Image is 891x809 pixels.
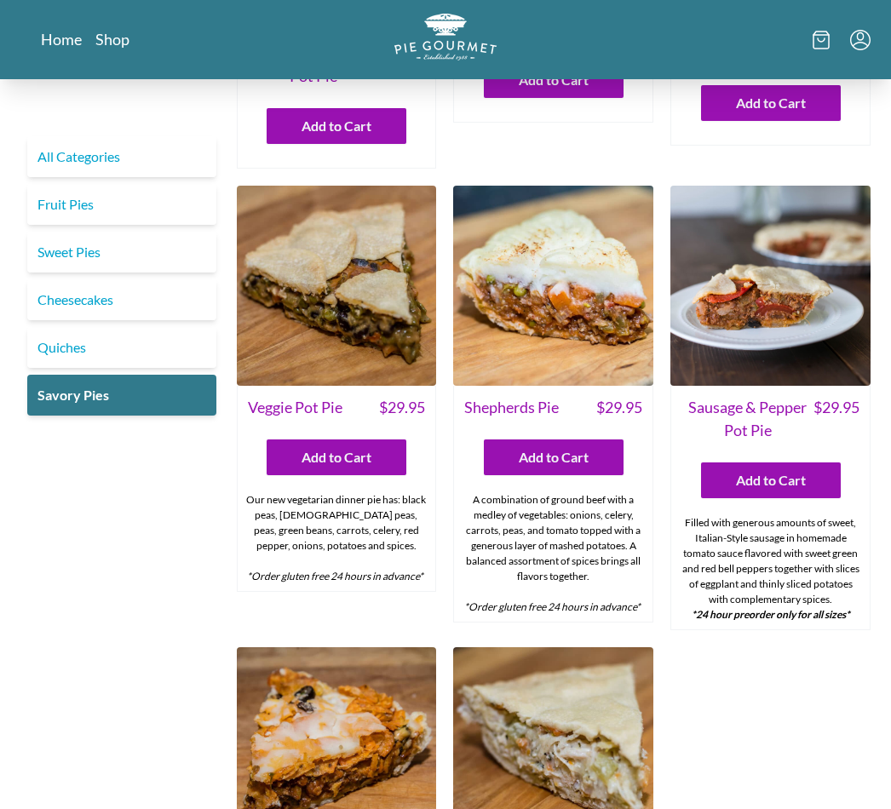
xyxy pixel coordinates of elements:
button: Add to Cart [701,85,841,121]
span: $ 29.95 [813,396,859,442]
a: Logo [394,14,497,66]
button: Menu [850,30,871,50]
em: *Order gluten free 24 hours in advance* [247,570,423,582]
img: Shepherds Pie [453,186,653,386]
em: *Order gluten free 24 hours in advance* [464,600,641,613]
a: Quiches [27,327,216,368]
img: logo [394,14,497,60]
span: Add to Cart [736,93,806,113]
img: Veggie Pot Pie [237,186,437,386]
button: Add to Cart [484,439,624,475]
button: Add to Cart [267,108,406,144]
span: $ 29.95 [379,396,425,419]
span: Sausage & Pepper Pot Pie [681,396,813,442]
img: Sausage & Pepper Pot Pie [670,186,871,386]
a: Sweet Pies [27,232,216,273]
span: Add to Cart [736,470,806,491]
strong: *24 hour preorder only for all sizes* [692,608,850,621]
div: Our new vegetarian dinner pie has: black peas, [DEMOGRAPHIC_DATA] peas, peas, green beans, carrot... [238,485,436,591]
span: $ 29.95 [596,396,642,419]
div: Filled with generous amounts of sweet, Italian-Style sausage in homemade tomato sauce flavored wi... [671,508,870,629]
button: Add to Cart [267,439,406,475]
a: Cheesecakes [27,279,216,320]
span: Add to Cart [519,70,589,90]
a: Shop [95,29,129,49]
span: Shepherds Pie [464,396,559,419]
span: Add to Cart [302,447,371,468]
a: Savory Pies [27,375,216,416]
span: Add to Cart [519,447,589,468]
button: Add to Cart [701,462,841,498]
div: A combination of ground beef with a medley of vegetables: onions, celery, carrots, peas, and toma... [454,485,652,622]
span: Add to Cart [302,116,371,136]
button: Add to Cart [484,62,624,98]
a: Home [41,29,82,49]
a: All Categories [27,136,216,177]
span: Veggie Pot Pie [248,396,342,419]
a: Fruit Pies [27,184,216,225]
